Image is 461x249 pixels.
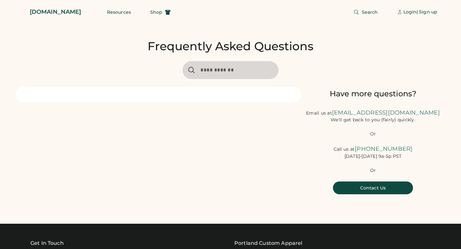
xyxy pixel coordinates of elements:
span: Shop [150,10,162,14]
a: Portland Custom Apparel [234,239,302,247]
span: Search [362,10,378,14]
img: Rendered Logo - Screens [16,6,27,18]
button: Contact Us [333,181,413,194]
div: | Sign up [417,9,437,15]
button: Search [346,6,386,19]
div: Have more questions? [301,89,445,99]
div: Email us at We'll get back to you (fairly) quickly. [301,109,445,123]
a: [EMAIL_ADDRESS][DOMAIN_NAME] [332,109,440,116]
font: [PHONE_NUMBER] [355,145,413,152]
button: Shop [142,6,178,19]
button: Resources [99,6,139,19]
div: Call us at [DATE]-[DATE] 9a-5p PST [301,145,445,159]
div: Or [370,167,376,174]
div: Get In Touch [30,239,64,247]
div: Frequently Asked Questions [148,39,313,53]
div: Login [403,9,417,15]
div: [DOMAIN_NAME] [30,8,81,16]
div: Or [370,131,376,137]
